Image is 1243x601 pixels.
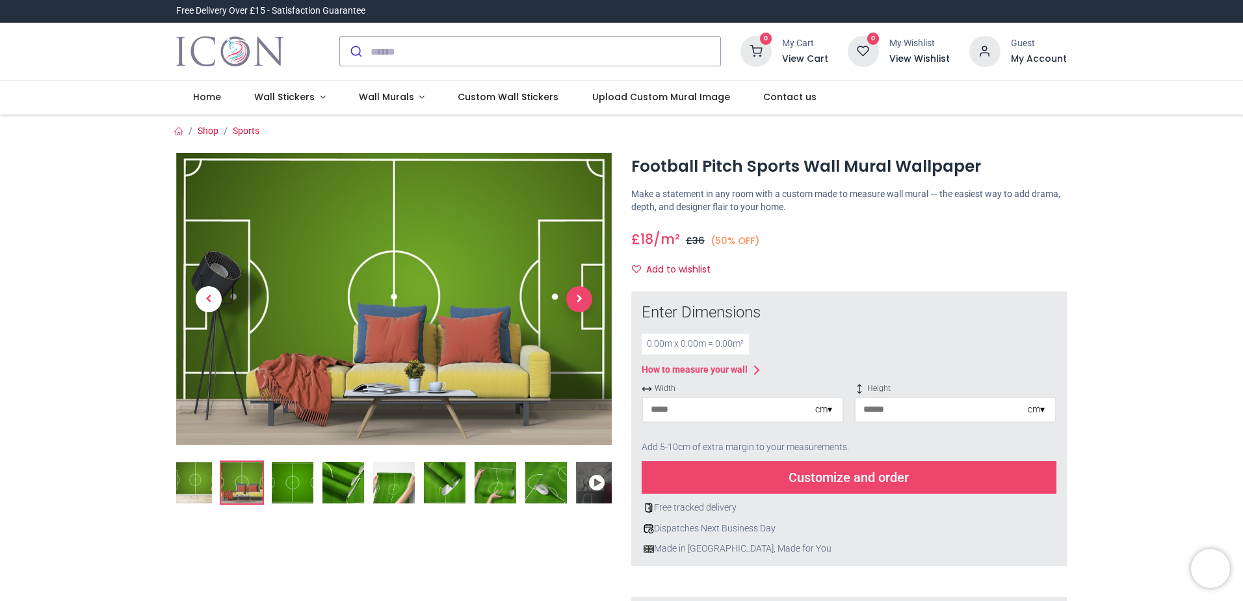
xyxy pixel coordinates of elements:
[1011,37,1067,50] div: Guest
[176,33,283,70] a: Logo of Icon Wall Stickers
[642,461,1056,494] div: Customize and order
[653,230,680,248] span: /m²
[642,334,749,354] div: 0.00 m x 0.00 m = 0.00 m²
[458,90,558,103] span: Custom Wall Stickers
[198,126,218,136] a: Shop
[889,37,950,50] div: My Wishlist
[176,33,283,70] img: Icon Wall Stickers
[782,37,828,50] div: My Cart
[763,90,817,103] span: Contact us
[196,286,222,312] span: Previous
[642,433,1056,462] div: Add 5-10cm of extra margin to your measurements.
[193,90,221,103] span: Home
[782,53,828,66] a: View Cart
[631,188,1067,213] p: Make a statement in any room with a custom made to measure wall mural — the easiest way to add dr...
[631,259,722,281] button: Add to wishlistAdd to wishlist
[632,265,641,274] i: Add to wishlist
[373,462,415,503] img: Extra product image
[176,153,612,445] img: WS-46995-02
[642,383,844,394] span: Width
[1028,403,1045,416] div: cm ▾
[322,462,364,503] img: Extra product image
[815,403,832,416] div: cm ▾
[254,90,315,103] span: Wall Stickers
[692,234,705,247] span: 36
[740,46,772,56] a: 0
[221,462,263,503] img: WS-46995-02
[794,5,1067,18] iframe: Customer reviews powered by Trustpilot
[170,462,212,503] img: Football Pitch Sports Wall Mural Wallpaper
[272,462,313,503] img: WS-46995-03
[686,234,705,247] span: £
[642,364,748,377] div: How to measure your wall
[176,5,365,18] div: Free Delivery Over £15 - Satisfaction Guarantee
[475,462,516,503] img: Extra product image
[631,155,1067,178] h1: Football Pitch Sports Wall Mural Wallpaper
[644,544,654,554] img: uk
[848,46,879,56] a: 0
[640,230,653,248] span: 18
[1011,53,1067,66] a: My Account
[854,383,1056,394] span: Height
[642,542,1056,555] div: Made in [GEOGRAPHIC_DATA], Made for You
[547,196,612,401] a: Next
[642,522,1056,535] div: Dispatches Next Business Day
[176,196,241,401] a: Previous
[760,33,772,45] sup: 0
[889,53,950,66] a: View Wishlist
[233,126,259,136] a: Sports
[342,81,441,114] a: Wall Murals
[642,501,1056,514] div: Free tracked delivery
[631,230,653,248] span: £
[867,33,880,45] sup: 0
[340,37,371,66] button: Submit
[566,286,592,312] span: Next
[424,462,465,503] img: Extra product image
[642,302,1056,324] div: Enter Dimensions
[711,234,760,248] small: (50% OFF)
[359,90,414,103] span: Wall Murals
[592,90,730,103] span: Upload Custom Mural Image
[525,462,567,503] img: Extra product image
[1191,549,1230,588] iframe: Brevo live chat
[237,81,342,114] a: Wall Stickers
